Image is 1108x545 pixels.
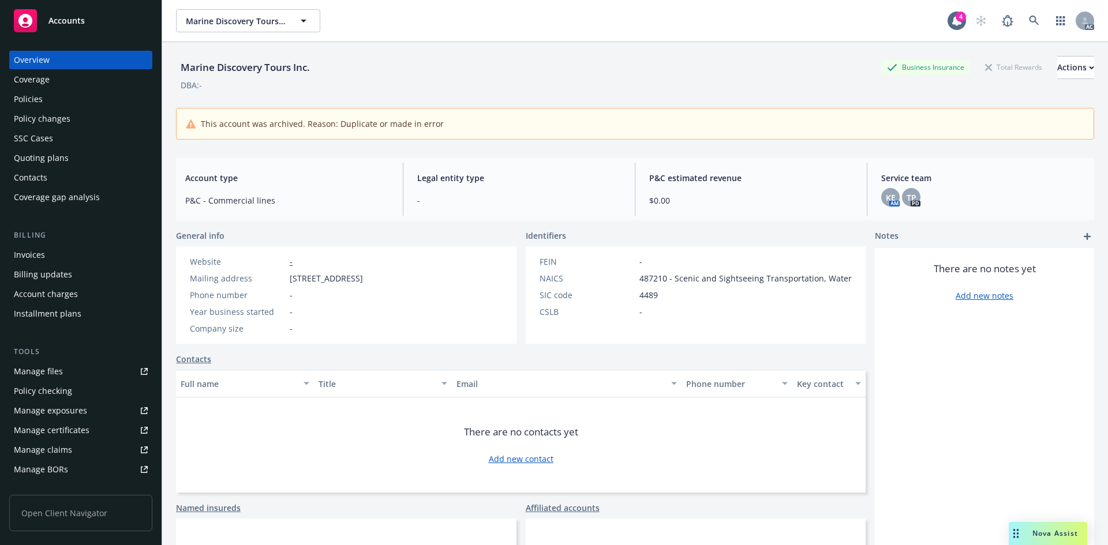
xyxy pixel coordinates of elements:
span: KE [886,191,896,204]
span: Notes [875,230,899,243]
span: - [290,289,293,301]
div: Total Rewards [979,60,1048,74]
span: There are no notes yet [934,262,1036,276]
button: Email [452,370,682,397]
button: Nova Assist [1009,522,1087,545]
span: Marine Discovery Tours Inc. [186,15,286,27]
a: Account charges [9,285,152,303]
a: Contacts [9,168,152,187]
button: Phone number [682,370,792,397]
div: Manage certificates [14,421,89,439]
div: Manage exposures [14,401,87,420]
a: Manage certificates [9,421,152,439]
a: SSC Cases [9,129,152,148]
span: Account type [185,172,389,184]
span: - [290,322,293,334]
div: Summary of insurance [14,480,102,498]
div: Policy checking [14,382,72,400]
div: Billing updates [14,265,72,284]
span: - [639,306,642,318]
a: Overview [9,51,152,69]
div: Email [456,378,664,390]
div: SSC Cases [14,129,53,148]
span: Accounts [48,16,85,25]
div: Quoting plans [14,149,69,167]
div: CSLB [540,306,635,318]
a: Affiliated accounts [526,502,600,514]
div: SIC code [540,289,635,301]
button: Key contact [792,370,866,397]
div: Installment plans [14,305,81,323]
a: Start snowing [969,9,993,32]
span: - [417,194,621,206]
div: FEIN [540,255,635,268]
span: P&C - Commercial lines [185,194,389,206]
span: TP [907,191,916,204]
div: Company size [190,322,285,334]
a: Search [1023,9,1046,32]
a: Named insureds [176,502,241,514]
div: Website [190,255,285,268]
div: Title [319,378,435,390]
span: 487210 - Scenic and Sightseeing Transportation, Water [639,272,852,284]
span: General info [176,230,224,242]
div: Key contact [797,378,848,390]
div: Phone number [190,289,285,301]
span: Identifiers [526,230,566,242]
div: Contacts [14,168,47,187]
a: - [290,256,293,267]
a: Summary of insurance [9,480,152,498]
div: Manage BORs [14,460,68,479]
span: Service team [881,172,1085,184]
button: Full name [176,370,314,397]
a: Contacts [176,353,211,365]
div: Account charges [14,285,78,303]
span: Legal entity type [417,172,621,184]
a: Accounts [9,5,152,37]
a: Coverage [9,70,152,89]
div: Year business started [190,306,285,318]
div: Full name [181,378,297,390]
div: Phone number [686,378,774,390]
div: Coverage gap analysis [14,188,100,206]
span: This account was archived. Reason: Duplicate or made in error [201,118,444,130]
a: Manage exposures [9,401,152,420]
a: Manage BORs [9,460,152,479]
a: Invoices [9,246,152,264]
div: DBA: - [181,79,202,91]
div: Policies [14,90,43,108]
a: Policy checking [9,382,152,400]
a: Add new notes [956,290,1013,302]
div: Tools [9,346,152,358]
a: Policies [9,90,152,108]
a: Coverage gap analysis [9,188,152,206]
span: - [290,306,293,318]
a: Manage claims [9,441,152,459]
div: Mailing address [190,272,285,284]
a: Manage files [9,362,152,381]
a: Installment plans [9,305,152,323]
button: Title [314,370,452,397]
span: There are no contacts yet [464,425,578,439]
a: Quoting plans [9,149,152,167]
span: Open Client Navigator [9,495,152,531]
a: Report a Bug [996,9,1019,32]
a: add [1080,230,1094,243]
div: Business Insurance [881,60,970,74]
button: Marine Discovery Tours Inc. [176,9,320,32]
div: Billing [9,230,152,241]
span: P&C estimated revenue [649,172,853,184]
div: NAICS [540,272,635,284]
div: 4 [956,12,966,22]
div: Actions [1057,57,1094,78]
div: Manage claims [14,441,72,459]
div: Marine Discovery Tours Inc. [176,60,315,75]
span: $0.00 [649,194,853,206]
div: Manage files [14,362,63,381]
span: - [639,255,642,268]
div: Overview [14,51,50,69]
div: Policy changes [14,110,70,128]
a: Policy changes [9,110,152,128]
a: Billing updates [9,265,152,284]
